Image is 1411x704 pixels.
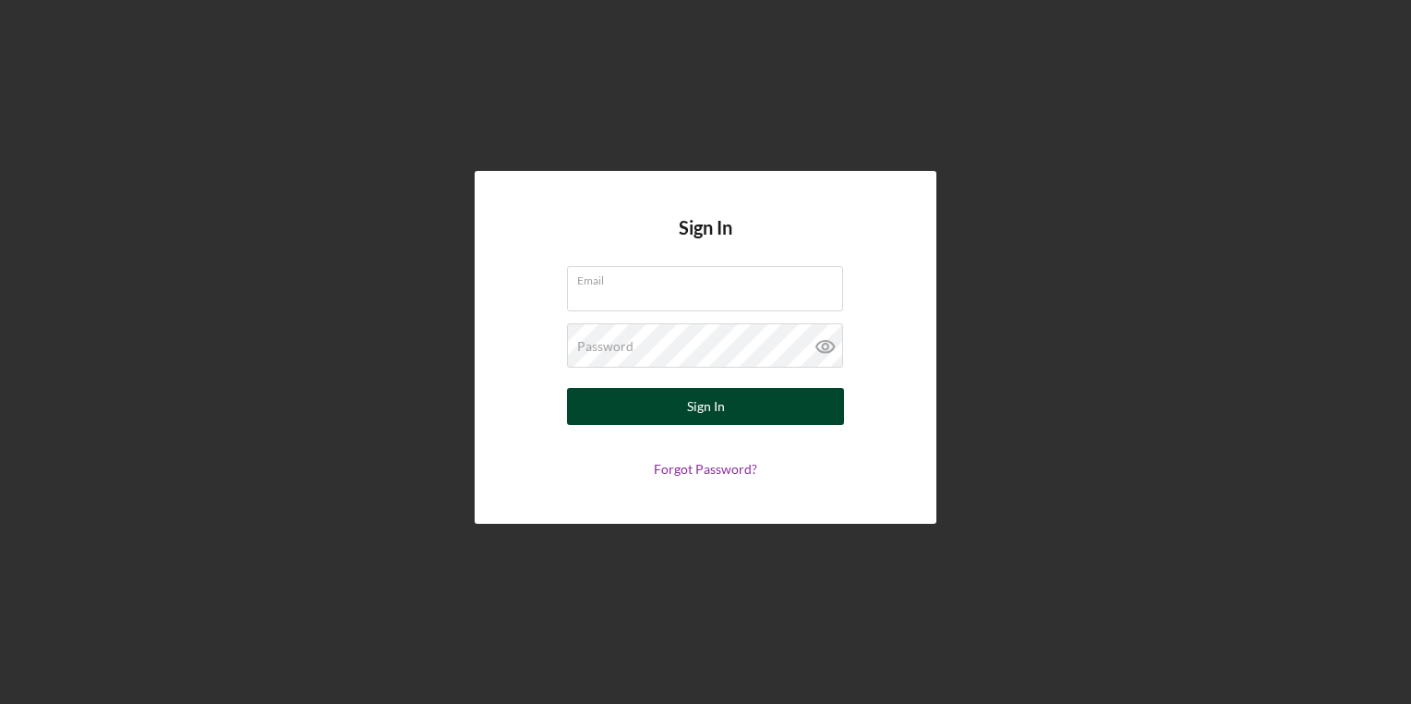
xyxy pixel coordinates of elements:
[679,217,732,266] h4: Sign In
[577,267,843,287] label: Email
[654,461,757,477] a: Forgot Password?
[567,388,844,425] button: Sign In
[577,339,633,354] label: Password
[687,388,725,425] div: Sign In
